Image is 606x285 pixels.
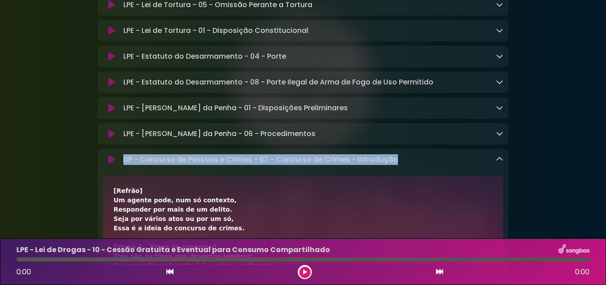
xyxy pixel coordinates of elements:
[123,154,398,165] p: DP - Concurso de Pessoas e Crimes - 07 - Concurso de Crimes - Introdução
[123,103,348,113] p: LPE - [PERSON_NAME] da Penha - 01 - Disposições Preliminares
[123,51,286,62] p: LPE - Estatuto do Desarmamento - 04 - Porte
[123,128,315,139] p: LPE - [PERSON_NAME] da Penha - 06 - Procedimentos
[123,77,433,88] p: LPE - Estatuto do Desarmamento - 08 - Porte Ilegal de Arma de Fogo de Uso Permitido
[575,267,590,277] span: 0:00
[559,244,590,256] img: songbox-logo-white.png
[123,25,308,36] p: LPE - Lei de Tortura - 01 - Disposição Constitucional
[16,245,330,255] p: LPE - Lei de Drogas - 10 - Cessão Gratuita e Eventual para Consumo Compartilhado
[16,267,31,277] span: 0:00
